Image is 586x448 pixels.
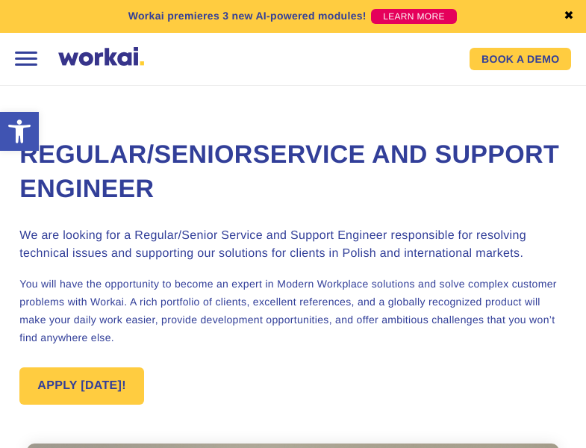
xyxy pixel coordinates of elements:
span: Service and Support Engineer [19,140,559,203]
a: ✖ [564,10,574,22]
a: LEARN MORE [371,9,457,24]
span: Regular/Senior [19,140,252,169]
a: APPLY [DATE]! [19,367,144,405]
h3: We are looking for a Regular/Senior Service and Support Engineer responsible for resolving techni... [19,227,566,263]
p: Workai premieres 3 new AI-powered modules! [128,8,367,24]
span: You will have the opportunity to become an expert in Modern Workplace solutions and solve complex... [19,278,557,343]
a: BOOK A DEMO [470,48,571,70]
